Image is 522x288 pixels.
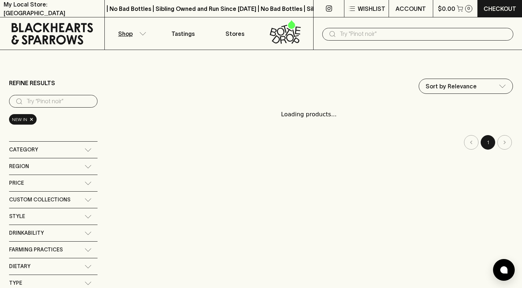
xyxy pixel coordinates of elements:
[358,4,385,13] p: Wishlist
[209,17,261,50] a: Stores
[9,179,24,188] span: Price
[9,242,98,258] div: Farming Practices
[29,116,34,123] span: ×
[157,17,209,50] a: Tastings
[9,212,25,221] span: Style
[467,7,470,11] p: 0
[105,103,513,126] div: Loading products...
[12,116,27,123] span: New In
[225,29,244,38] p: Stores
[9,229,44,238] span: Drinkability
[484,4,516,13] p: Checkout
[9,208,98,225] div: Style
[9,175,98,191] div: Price
[9,262,30,271] span: Dietary
[419,79,513,93] div: Sort by Relevance
[26,96,92,107] input: Try “Pinot noir”
[395,4,426,13] p: ACCOUNT
[9,79,55,87] p: Refine Results
[171,29,195,38] p: Tastings
[9,258,98,275] div: Dietary
[105,135,513,150] nav: pagination navigation
[9,195,70,204] span: Custom Collections
[9,162,29,171] span: Region
[9,279,22,288] span: Type
[9,145,38,154] span: Category
[9,192,98,208] div: Custom Collections
[105,17,157,50] button: Shop
[438,4,455,13] p: $0.00
[9,245,63,254] span: Farming Practices
[426,82,477,91] p: Sort by Relevance
[9,142,98,158] div: Category
[118,29,133,38] p: Shop
[500,266,507,274] img: bubble-icon
[340,28,507,40] input: Try "Pinot noir"
[481,135,495,150] button: page 1
[9,158,98,175] div: Region
[9,225,98,241] div: Drinkability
